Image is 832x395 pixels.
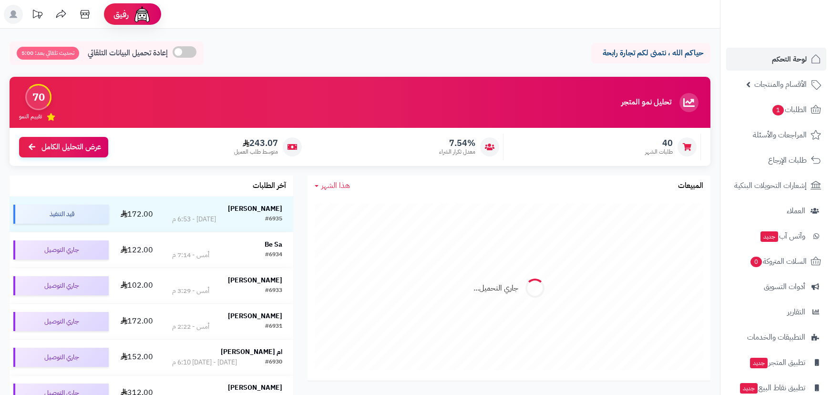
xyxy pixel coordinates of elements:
div: جاري التوصيل [13,348,109,367]
span: المراجعات والأسئلة [753,128,807,142]
span: جديد [760,231,778,242]
span: طلبات الشهر [645,148,673,156]
div: [DATE] - 6:53 م [172,215,216,224]
a: الطلبات1 [726,98,826,121]
a: لوحة التحكم [726,48,826,71]
a: العملاء [726,199,826,222]
a: عرض التحليل الكامل [19,137,108,157]
span: 0 [750,256,762,267]
span: جديد [750,358,768,368]
strong: [PERSON_NAME] [228,311,282,321]
a: التقارير [726,301,826,323]
span: إعادة تحميل البيانات التلقائي [88,48,168,59]
span: السلات المتروكة [750,255,807,268]
span: تحديث تلقائي بعد: 5:00 [17,47,79,60]
div: جاري التوصيل [13,312,109,331]
p: حياكم الله ، نتمنى لكم تجارة رابحة [598,48,703,59]
strong: [PERSON_NAME] [228,383,282,393]
img: logo-2.png [767,18,823,38]
div: جاري التحميل... [473,283,518,294]
span: الأقسام والمنتجات [754,78,807,91]
span: تطبيق المتجر [749,356,805,369]
div: جاري التوصيل [13,276,109,295]
h3: تحليل نمو المتجر [621,98,671,107]
a: المراجعات والأسئلة [726,124,826,146]
div: أمس - 2:22 م [172,322,209,332]
span: جديد [740,383,758,394]
a: وآتس آبجديد [726,225,826,248]
td: 122.00 [113,232,162,268]
a: تحديثات المنصة [25,5,49,26]
span: أدوات التسويق [764,280,805,293]
div: #6935 [265,215,282,224]
strong: [PERSON_NAME] [228,204,282,214]
a: تطبيق المتجرجديد [726,351,826,374]
span: معدل تكرار الشراء [439,148,475,156]
td: 172.00 [113,197,162,232]
span: وآتس آب [760,229,805,243]
div: #6933 [265,286,282,296]
strong: Be Sa [265,239,282,249]
td: 172.00 [113,304,162,339]
div: أمس - 3:29 م [172,286,209,296]
td: 152.00 [113,340,162,375]
a: طلبات الإرجاع [726,149,826,172]
img: ai-face.png [133,5,152,24]
div: #6931 [265,322,282,332]
span: طلبات الإرجاع [768,154,807,167]
div: أمس - 7:14 م [172,250,209,260]
span: العملاء [787,204,805,218]
span: 40 [645,138,673,148]
span: هذا الشهر [321,180,350,191]
span: إشعارات التحويلات البنكية [734,179,807,192]
span: تقييم النمو [19,113,42,121]
div: قيد التنفيذ [13,205,109,224]
strong: ام [PERSON_NAME] [221,347,282,357]
span: 7.54% [439,138,475,148]
span: متوسط طلب العميل [234,148,278,156]
a: إشعارات التحويلات البنكية [726,174,826,197]
h3: آخر الطلبات [253,182,286,190]
span: التقارير [787,305,805,319]
span: 1 [772,104,784,115]
div: جاري التوصيل [13,240,109,260]
div: #6934 [265,250,282,260]
div: #6930 [265,358,282,367]
span: 243.07 [234,138,278,148]
span: رفيق [113,9,129,20]
span: التطبيقات والخدمات [747,331,805,344]
a: أدوات التسويق [726,275,826,298]
a: السلات المتروكة0 [726,250,826,273]
h3: المبيعات [678,182,703,190]
a: التطبيقات والخدمات [726,326,826,349]
td: 102.00 [113,268,162,303]
a: هذا الشهر [315,180,350,191]
strong: [PERSON_NAME] [228,275,282,285]
span: لوحة التحكم [772,52,807,66]
span: الطلبات [771,103,807,116]
span: عرض التحليل الكامل [41,142,101,153]
div: [DATE] - [DATE] 6:10 م [172,358,237,367]
span: تطبيق نقاط البيع [739,381,805,395]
